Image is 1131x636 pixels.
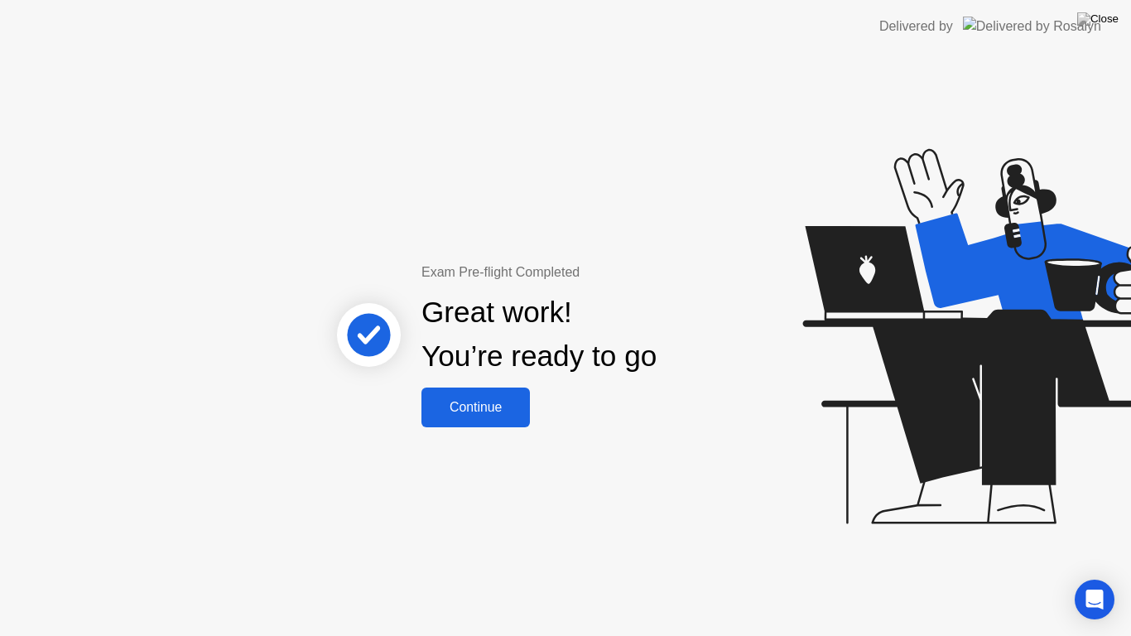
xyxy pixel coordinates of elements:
[879,17,953,36] div: Delivered by
[426,400,525,415] div: Continue
[421,291,657,378] div: Great work! You’re ready to go
[421,263,763,282] div: Exam Pre-flight Completed
[1075,580,1114,619] div: Open Intercom Messenger
[1077,12,1119,26] img: Close
[421,388,530,427] button: Continue
[963,17,1101,36] img: Delivered by Rosalyn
